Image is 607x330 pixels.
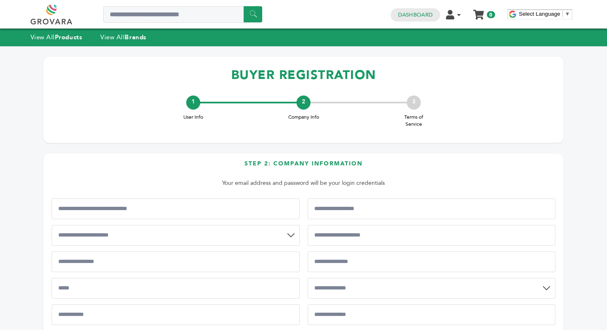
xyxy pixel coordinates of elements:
input: Business Phone Number* [308,225,556,246]
a: Select Language​ [519,11,570,17]
span: 0 [487,11,495,18]
input: Company Website [308,304,556,325]
strong: Products [55,33,82,41]
div: 1 [186,96,200,110]
a: Dashboard [398,11,433,19]
input: Postal Code* [52,304,300,325]
span: ​ [562,11,563,17]
a: View AllBrands [100,33,147,41]
a: View AllProducts [31,33,83,41]
h3: Step 2: Company Information [52,160,555,174]
span: User Info [177,114,210,121]
div: 3 [407,96,421,110]
strong: Brands [125,33,146,41]
a: My Cart [474,7,483,16]
input: Street Address 2 [308,251,556,272]
span: Select Language [519,11,560,17]
input: Business Tax ID/EIN [308,198,556,219]
span: Company Info [287,114,320,121]
input: Street Address 1* [52,251,300,272]
input: Search a product or brand... [103,6,262,23]
span: ▼ [565,11,570,17]
h1: BUYER REGISTRATION [52,63,555,87]
input: Business Name/Company Legal Name* [52,198,300,219]
input: City* [52,278,300,299]
div: 2 [296,96,311,110]
span: Terms of Service [397,114,430,128]
p: Your email address and password will be your login credentials [56,178,551,188]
